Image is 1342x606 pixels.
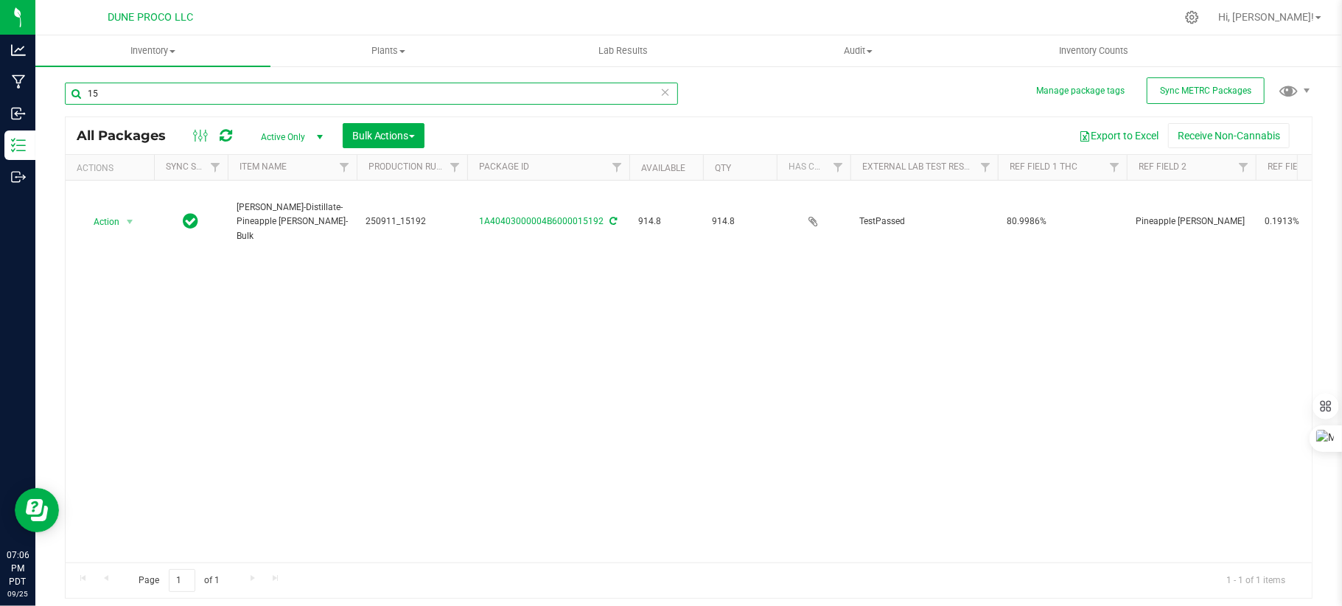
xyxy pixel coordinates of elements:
[11,170,26,184] inline-svg: Outbound
[859,215,989,229] span: TestPassed
[660,83,671,102] span: Clear
[1102,155,1127,180] a: Filter
[974,155,998,180] a: Filter
[240,161,287,172] a: Item Name
[80,212,120,232] span: Action
[1069,123,1168,148] button: Export to Excel
[741,35,976,66] a: Audit
[65,83,678,105] input: Search Package ID, Item Name, SKU, Lot or Part Number...
[332,155,357,180] a: Filter
[11,138,26,153] inline-svg: Inventory
[1036,85,1125,97] button: Manage package tags
[1039,44,1148,58] span: Inventory Counts
[1007,215,1118,229] span: 80.9986%
[11,43,26,58] inline-svg: Analytics
[126,569,232,592] span: Page of 1
[715,163,731,173] a: Qty
[741,44,975,58] span: Audit
[605,155,629,180] a: Filter
[343,123,424,148] button: Bulk Actions
[270,35,506,66] a: Plants
[1218,11,1314,23] span: Hi, [PERSON_NAME]!
[35,35,270,66] a: Inventory
[169,569,195,592] input: 1
[15,488,59,532] iframe: Resource center
[1215,569,1297,591] span: 1 - 1 of 1 items
[1168,123,1290,148] button: Receive Non-Cannabis
[11,106,26,121] inline-svg: Inbound
[579,44,668,58] span: Lab Results
[608,216,618,226] span: Sync from Compliance System
[826,155,850,180] a: Filter
[712,215,768,229] span: 914.8
[641,163,685,173] a: Available
[368,161,443,172] a: Production Run
[203,155,228,180] a: Filter
[1231,155,1256,180] a: Filter
[108,11,193,24] span: DUNE PROCO LLC
[35,44,270,58] span: Inventory
[976,35,1212,66] a: Inventory Counts
[352,130,415,142] span: Bulk Actions
[1010,161,1077,172] a: Ref Field 1 THC
[443,155,467,180] a: Filter
[1183,10,1201,24] div: Manage settings
[1268,161,1335,172] a: Ref Field 3 CBD
[480,216,604,226] a: 1A40403000004B6000015192
[166,161,223,172] a: Sync Status
[7,548,29,588] p: 07:06 PM PDT
[121,212,139,232] span: select
[77,163,148,173] div: Actions
[638,215,694,229] span: 914.8
[777,155,850,181] th: Has COA
[506,35,741,66] a: Lab Results
[77,128,181,144] span: All Packages
[1136,215,1247,229] span: Pineapple [PERSON_NAME]
[1139,161,1187,172] a: Ref Field 2
[479,161,529,172] a: Package ID
[7,588,29,599] p: 09/25
[11,74,26,89] inline-svg: Manufacturing
[862,161,978,172] a: External Lab Test Result
[366,215,458,229] span: 250911_15192
[184,211,199,231] span: In Sync
[1147,77,1265,104] button: Sync METRC Packages
[237,201,348,243] span: [PERSON_NAME]-Distillate-Pineapple [PERSON_NAME]-Bulk
[1160,86,1251,96] span: Sync METRC Packages
[271,44,505,58] span: Plants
